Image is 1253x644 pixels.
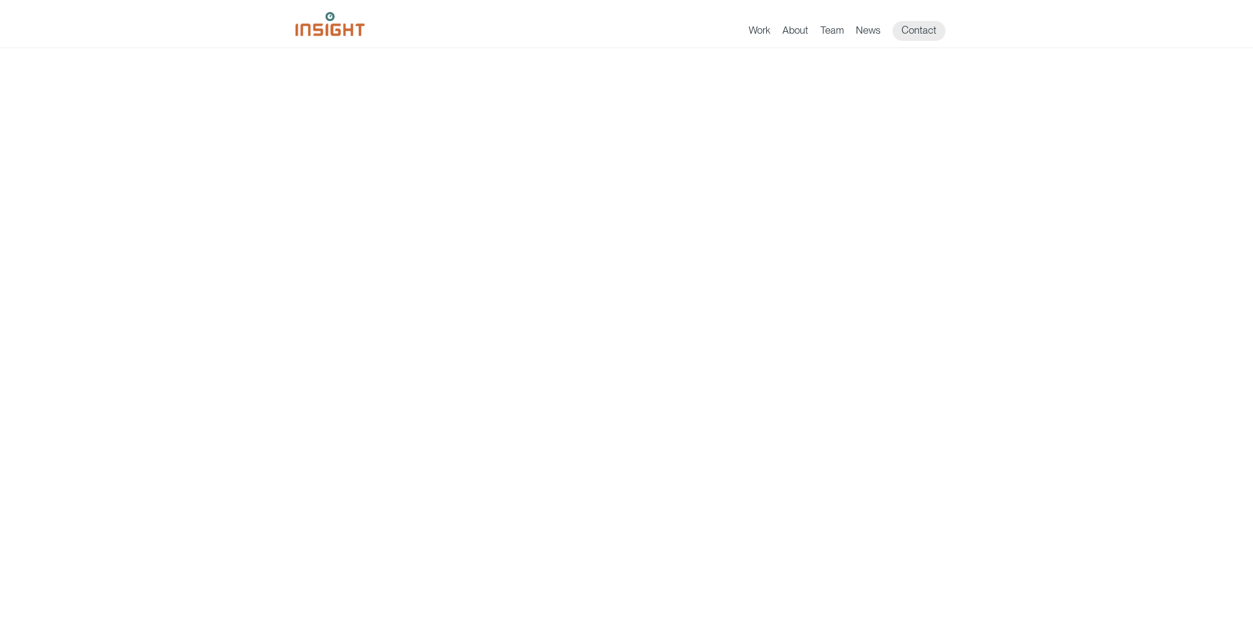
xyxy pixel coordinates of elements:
a: News [856,24,880,41]
nav: primary navigation menu [749,21,958,41]
a: Team [820,24,844,41]
a: Contact [893,21,945,41]
a: About [782,24,808,41]
img: Insight Marketing Design [295,12,365,36]
a: Work [749,24,770,41]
